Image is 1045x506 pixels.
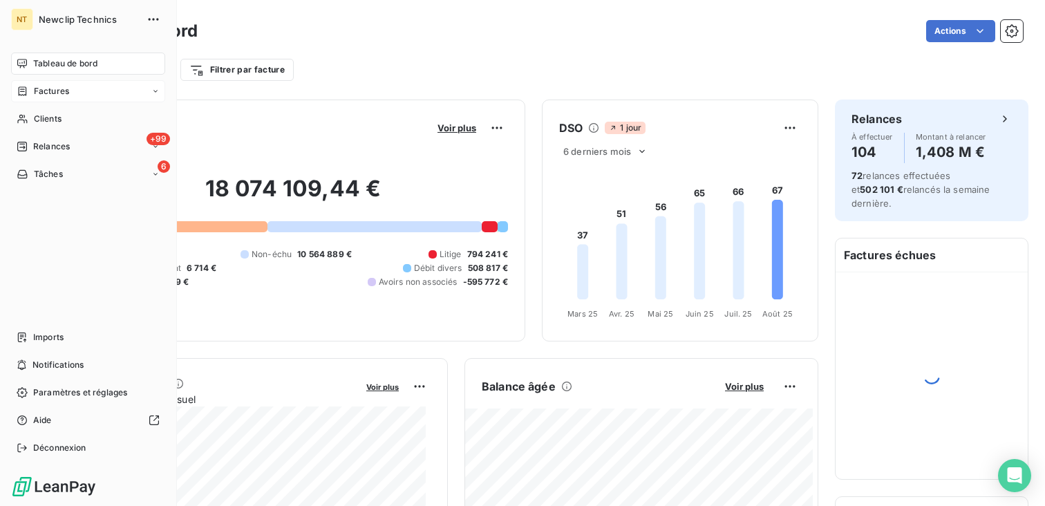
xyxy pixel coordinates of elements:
[468,262,508,274] span: 508 817 €
[851,133,893,141] span: À effectuer
[366,382,399,392] span: Voir plus
[725,381,764,392] span: Voir plus
[648,309,673,319] tspan: Mai 25
[851,170,990,209] span: relances effectuées et relancés la semaine dernière.
[414,262,462,274] span: Débit divers
[39,14,138,25] span: Newclip Technics
[437,122,476,133] span: Voir plus
[11,382,165,404] a: Paramètres et réglages
[559,120,583,136] h6: DSO
[379,276,458,288] span: Avoirs non associés
[11,135,165,158] a: +99Relances
[34,113,62,125] span: Clients
[78,392,357,406] span: Chiffre d'affaires mensuel
[11,326,165,348] a: Imports
[851,111,902,127] h6: Relances
[762,309,793,319] tspan: Août 25
[724,309,752,319] tspan: Juil. 25
[482,378,556,395] h6: Balance âgée
[605,122,646,134] span: 1 jour
[32,359,84,371] span: Notifications
[11,53,165,75] a: Tableau de bord
[11,409,165,431] a: Aide
[998,459,1031,492] div: Open Intercom Messenger
[33,57,97,70] span: Tableau de bord
[463,276,509,288] span: -595 772 €
[563,146,631,157] span: 6 derniers mois
[851,141,893,163] h4: 104
[34,168,63,180] span: Tâches
[362,380,403,393] button: Voir plus
[11,80,165,102] a: Factures
[33,386,127,399] span: Paramètres et réglages
[33,442,86,454] span: Déconnexion
[252,248,292,261] span: Non-échu
[33,331,64,344] span: Imports
[926,20,995,42] button: Actions
[34,85,69,97] span: Factures
[180,59,294,81] button: Filtrer par facture
[78,175,508,216] h2: 18 074 109,44 €
[836,238,1028,272] h6: Factures échues
[467,248,508,261] span: 794 241 €
[433,122,480,134] button: Voir plus
[721,380,768,393] button: Voir plus
[147,133,170,145] span: +99
[916,141,986,163] h4: 1,408 M €
[860,184,903,195] span: 502 101 €
[33,414,52,427] span: Aide
[11,8,33,30] div: NT
[609,309,634,319] tspan: Avr. 25
[11,476,97,498] img: Logo LeanPay
[686,309,714,319] tspan: Juin 25
[297,248,352,261] span: 10 564 889 €
[11,108,165,130] a: Clients
[916,133,986,141] span: Montant à relancer
[567,309,598,319] tspan: Mars 25
[11,163,165,185] a: 6Tâches
[33,140,70,153] span: Relances
[187,262,216,274] span: 6 714 €
[158,160,170,173] span: 6
[851,170,863,181] span: 72
[440,248,462,261] span: Litige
